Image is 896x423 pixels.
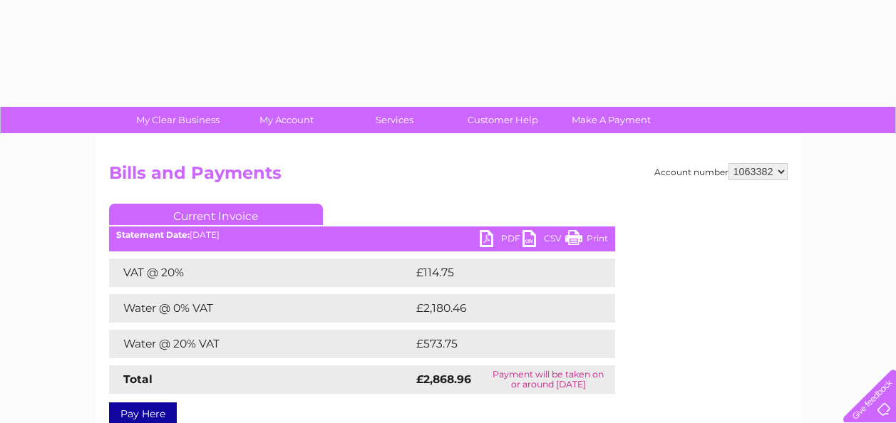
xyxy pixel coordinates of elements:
[444,107,562,133] a: Customer Help
[109,230,615,240] div: [DATE]
[482,365,614,394] td: Payment will be taken on or around [DATE]
[336,107,453,133] a: Services
[119,107,237,133] a: My Clear Business
[109,294,413,323] td: Water @ 0% VAT
[109,163,788,190] h2: Bills and Payments
[413,258,587,287] td: £114.75
[109,258,413,287] td: VAT @ 20%
[654,163,788,180] div: Account number
[123,372,153,386] strong: Total
[227,107,345,133] a: My Account
[109,204,323,225] a: Current Invoice
[116,229,190,240] b: Statement Date:
[480,230,522,251] a: PDF
[109,330,413,358] td: Water @ 20% VAT
[565,230,608,251] a: Print
[522,230,565,251] a: CSV
[413,330,589,358] td: £573.75
[552,107,670,133] a: Make A Payment
[413,294,593,323] td: £2,180.46
[416,372,471,386] strong: £2,868.96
